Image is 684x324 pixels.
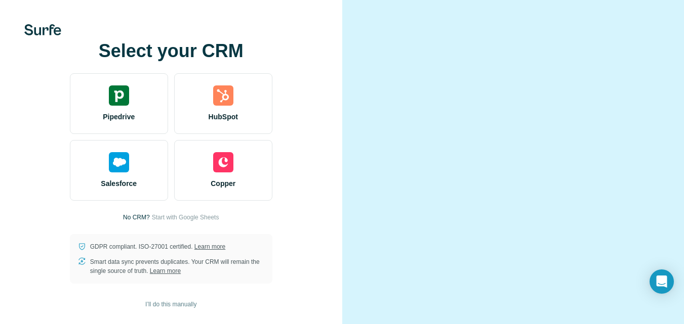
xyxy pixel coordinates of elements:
a: Learn more [150,267,181,274]
a: Learn more [194,243,225,250]
span: HubSpot [209,112,238,122]
span: Pipedrive [103,112,135,122]
img: salesforce's logo [109,152,129,172]
img: pipedrive's logo [109,85,129,106]
span: Copper [211,178,235,189]
h1: Select your CRM [70,41,272,61]
img: hubspot's logo [213,85,233,106]
p: Smart data sync prevents duplicates. Your CRM will remain the single source of truth. [90,257,264,275]
p: No CRM? [123,213,150,222]
img: Surfe's logo [24,24,61,35]
p: GDPR compliant. ISO-27001 certified. [90,242,225,251]
span: I’ll do this manually [145,300,196,309]
span: Salesforce [101,178,137,189]
img: copper's logo [213,152,233,172]
button: Start with Google Sheets [152,213,219,222]
button: I’ll do this manually [138,297,204,312]
div: Open Intercom Messenger [650,269,674,294]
